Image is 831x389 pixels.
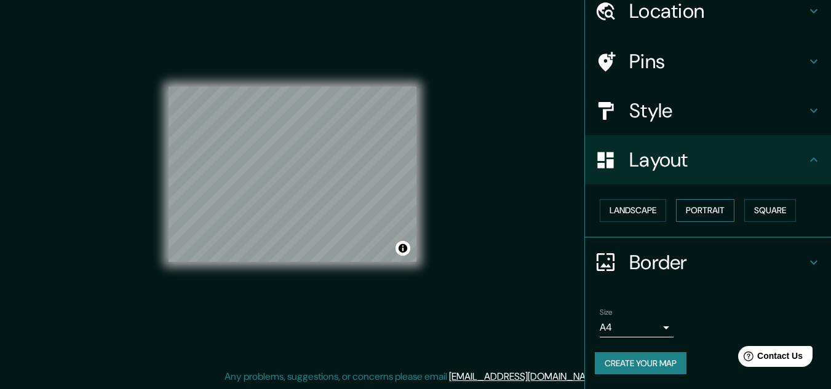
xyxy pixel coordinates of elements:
[585,37,831,86] div: Pins
[396,241,410,256] button: Toggle attribution
[449,370,601,383] a: [EMAIL_ADDRESS][DOMAIN_NAME]
[629,147,806,172] h4: Layout
[722,341,817,375] iframe: Help widget launcher
[629,98,806,123] h4: Style
[744,199,796,222] button: Square
[585,238,831,287] div: Border
[169,87,416,262] canvas: Map
[676,199,734,222] button: Portrait
[629,250,806,275] h4: Border
[585,135,831,184] div: Layout
[600,199,666,222] button: Landscape
[600,307,613,317] label: Size
[225,369,603,384] p: Any problems, suggestions, or concerns please email .
[600,318,674,337] div: A4
[595,352,686,375] button: Create your map
[585,86,831,135] div: Style
[629,49,806,74] h4: Pins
